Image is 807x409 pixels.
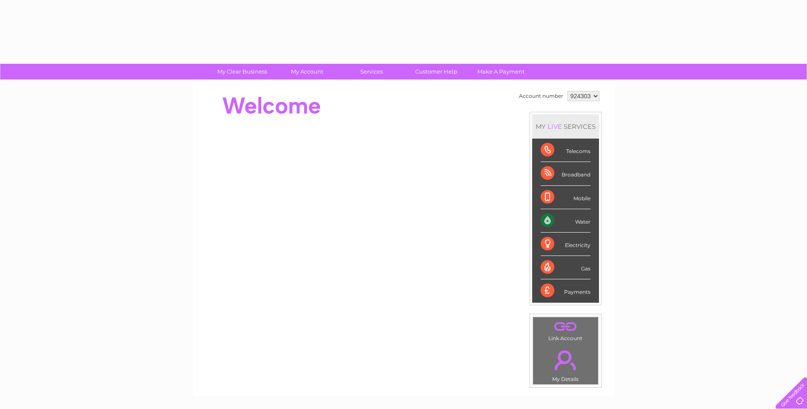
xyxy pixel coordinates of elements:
div: MY SERVICES [532,114,599,139]
a: . [535,345,596,375]
a: . [535,319,596,334]
td: Account number [517,89,565,103]
div: Gas [541,256,590,279]
div: Electricity [541,233,590,256]
a: My Account [272,64,342,80]
div: LIVE [546,122,564,131]
td: My Details [533,343,599,385]
div: Payments [541,279,590,302]
a: My Clear Business [207,64,277,80]
div: Telecoms [541,139,590,162]
div: Mobile [541,186,590,209]
a: Services [336,64,407,80]
a: Customer Help [401,64,471,80]
a: Make A Payment [466,64,536,80]
td: Link Account [533,317,599,344]
div: Broadband [541,162,590,185]
div: Water [541,209,590,233]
